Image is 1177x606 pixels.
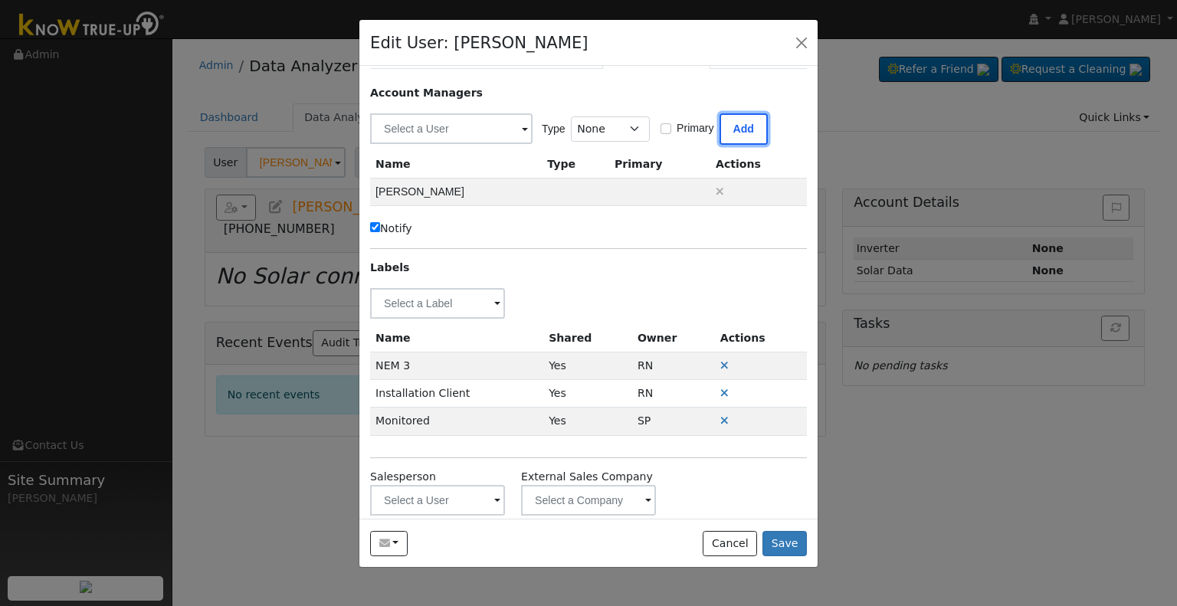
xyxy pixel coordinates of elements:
label: Notify [370,221,412,237]
th: Name [370,151,542,179]
input: Select a User [370,113,533,144]
td: Yes [543,380,632,408]
input: Notify [370,222,380,232]
td: Yes [543,352,632,380]
input: Select a Company [521,485,656,516]
a: Remove User [716,185,724,198]
label: Type [542,121,566,137]
button: Add [720,113,768,145]
td: Renchia Nicholas [632,380,715,408]
a: Remove Label [720,387,729,399]
button: Cancel [703,531,757,557]
input: Primary [661,123,671,134]
strong: Labels [370,261,409,274]
label: External Sales Company [521,469,653,485]
button: Save [762,531,807,557]
td: Renchia Nicholas [632,352,715,380]
th: Actions [710,151,807,179]
td: [PERSON_NAME] [370,179,542,206]
th: Actions [715,325,807,352]
td: NEM 3 [370,352,543,380]
input: Select a User [370,485,505,516]
h4: Edit User: [PERSON_NAME] [370,31,588,55]
label: Primary [677,120,714,136]
th: Name [370,325,543,352]
th: Owner [632,325,715,352]
td: Yes [543,408,632,435]
label: Salesperson [370,469,436,485]
button: kylejmichael@yahoo.com [370,531,408,557]
th: Primary [609,151,710,179]
input: Select a Label [370,288,505,319]
strong: Account Managers [370,87,483,99]
td: Samantha Perry [632,408,715,435]
a: Remove Label [720,359,729,372]
th: Type [542,151,609,179]
th: Shared [543,325,632,352]
a: Remove Label [720,414,729,427]
td: Monitored [370,408,543,435]
td: Installation Client [370,380,543,408]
